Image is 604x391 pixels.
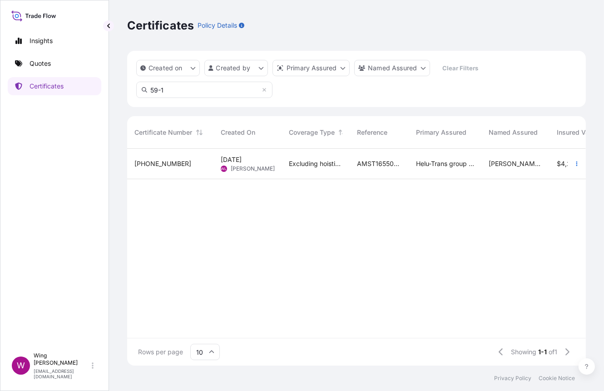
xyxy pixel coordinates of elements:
[149,64,183,73] p: Created on
[435,61,485,75] button: Clear Filters
[194,127,205,138] button: Sort
[221,155,242,164] span: [DATE]
[354,60,430,76] button: cargoOwner Filter options
[416,128,466,137] span: Primary Assured
[567,161,579,167] span: 200
[8,77,101,95] a: Certificates
[442,64,478,73] p: Clear Filters
[272,60,350,76] button: distributor Filter options
[565,161,567,167] span: ,
[8,32,101,50] a: Insights
[221,164,227,173] span: WL
[289,159,342,168] span: Excluding hoisting
[557,128,598,137] span: Insured Value
[494,375,531,382] a: Privacy Policy
[337,127,347,138] button: Sort
[216,64,251,73] p: Created by
[557,161,561,167] span: $
[134,128,192,137] span: Certificate Number
[416,159,474,168] span: Helu-Trans group of companies and their subsidiaries
[368,64,417,73] p: Named Assured
[539,375,575,382] a: Cookie Notice
[204,60,268,76] button: createdBy Filter options
[231,165,275,172] span: [PERSON_NAME]
[289,128,335,137] span: Coverage Type
[17,361,25,370] span: W
[127,18,194,33] p: Certificates
[538,347,547,357] span: 1-1
[8,54,101,73] a: Quotes
[489,128,538,137] span: Named Assured
[511,347,536,357] span: Showing
[30,36,53,45] p: Insights
[136,82,272,98] input: Search Certificate or Reference...
[221,128,255,137] span: Created On
[287,64,337,73] p: Primary Assured
[357,159,401,168] span: AMST165509ACHT
[357,128,387,137] span: Reference
[34,352,90,367] p: Wing [PERSON_NAME]
[198,21,237,30] p: Policy Details
[489,159,542,168] span: [PERSON_NAME] Auctioneers Limited
[34,368,90,379] p: [EMAIL_ADDRESS][DOMAIN_NAME]
[30,59,51,68] p: Quotes
[134,159,191,168] span: [PHONE_NUMBER]
[136,60,200,76] button: createdOn Filter options
[138,347,183,357] span: Rows per page
[561,161,565,167] span: 4
[549,347,557,357] span: of 1
[30,82,64,91] p: Certificates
